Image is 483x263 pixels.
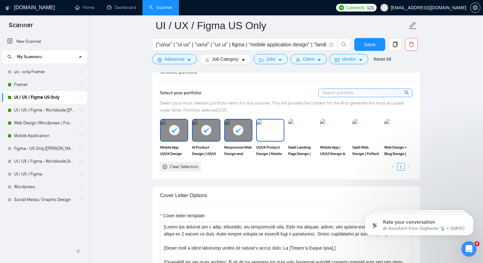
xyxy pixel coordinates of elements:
[296,58,300,62] span: user
[382,5,387,10] span: user
[14,91,75,104] a: UI / UX / Figma US Only
[391,165,395,169] span: left
[384,144,412,157] span: Web Design + Blog Design | Web Development | Framer
[405,42,418,47] span: delete
[470,5,480,10] a: setting
[2,50,87,206] li: My Scanners
[14,181,75,193] a: Wordpress
[5,55,14,59] span: search
[14,117,75,129] a: Web Design (Wordpress | Framer)
[303,56,314,63] span: Client
[320,144,348,157] span: Mobile App | UX/UI Design & User Research
[409,21,417,30] span: edit
[192,144,220,157] span: AI Product Design | UX/UI Design | Web App & Mobile Design |
[364,41,375,49] span: Save
[160,144,188,157] span: Mobile App UI/UX Design Showcase
[471,5,480,10] span: setting
[320,119,348,141] img: portfolio thumbnail image
[14,155,75,168] a: UI / UX / Figma - Worldwide [Anya]
[2,35,87,48] li: New Scanner
[266,56,276,63] span: Jobs
[224,144,252,157] span: Responsive Web Design and Development | Figma to Framer
[14,129,75,142] a: Mobile Application
[335,58,339,62] span: idcard
[165,56,184,63] span: Advanced
[14,104,75,117] a: UI / UX / Figma - Worldwide [[PERSON_NAME]]
[14,168,75,181] a: UI / UX / Figma
[152,54,197,64] button: settingAdvancedcaret-down
[7,35,82,48] a: New Scanner
[317,58,321,62] span: caret-down
[79,69,84,74] span: holder
[290,54,327,64] button: userClientcaret-down
[157,58,162,62] span: setting
[384,119,412,141] img: portfolio thumbnail image
[170,163,198,170] div: Clear Selection
[405,163,412,171] button: right
[241,58,246,62] span: caret-down
[346,4,365,11] span: Connects:
[149,5,172,10] a: searchScanner
[212,56,238,63] span: Job Category
[461,241,477,257] iframe: Intercom live chat
[389,163,397,171] li: Previous Page
[354,38,385,51] button: Save
[14,78,75,91] a: Framer
[14,142,75,155] a: Figma - US Only [[PERSON_NAME]]
[79,120,84,126] span: holder
[107,5,136,10] a: dashboardDashboard
[278,58,282,62] span: caret-down
[79,172,84,177] span: holder
[352,144,380,157] span: SaaS Web Design | FinTech Design | Web Development
[352,119,380,141] img: portfolio thumbnail image
[288,119,316,141] img: portfolio thumbnail image
[76,248,82,254] span: double-left
[199,54,251,64] button: barsJob Categorycaret-down
[339,5,344,10] img: upwork-logo.png
[389,163,397,171] button: left
[338,38,350,51] button: search
[256,144,284,157] span: UI/UX Product Design | Mobile App Design | UX Research | UX Wireframe
[156,18,407,34] input: Scanner name...
[259,58,264,62] span: folder
[79,159,84,164] span: holder
[257,120,284,141] img: portfolio thumbnail image
[156,41,326,49] input: Search Freelance Jobs...
[329,54,368,64] button: idcardVendorcaret-down
[14,193,75,206] a: Social Media / Graphic Design
[79,184,84,190] span: holder
[187,58,191,62] span: caret-down
[288,144,316,157] span: SaaS Landing Page Design | Conversion Optimization
[389,38,402,51] button: copy
[407,165,410,169] span: right
[160,100,404,113] span: Select your most relevant portfolio items for this scanner. This will provide the context for the...
[358,58,363,62] span: caret-down
[254,54,288,64] button: folderJobscaret-down
[14,66,75,78] a: us - only Framer
[405,38,418,51] button: delete
[338,42,350,47] span: search
[79,82,84,87] span: holder
[4,52,15,62] button: search
[355,201,483,246] iframe: Intercom notifications message
[79,197,84,202] span: holder
[389,42,401,47] span: copy
[79,133,84,138] span: holder
[205,58,209,62] span: bars
[397,163,404,170] a: 1
[163,165,167,169] span: close-circle
[75,5,94,10] a: homeHome
[329,43,333,47] span: info-circle
[160,186,412,205] div: Cover Letter Options
[405,163,412,171] li: Next Page
[474,241,479,246] span: 4
[160,90,203,96] span: Select your portfolio:
[5,3,10,13] img: logo
[79,146,84,151] span: holder
[404,89,410,96] span: search
[367,4,374,11] span: 121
